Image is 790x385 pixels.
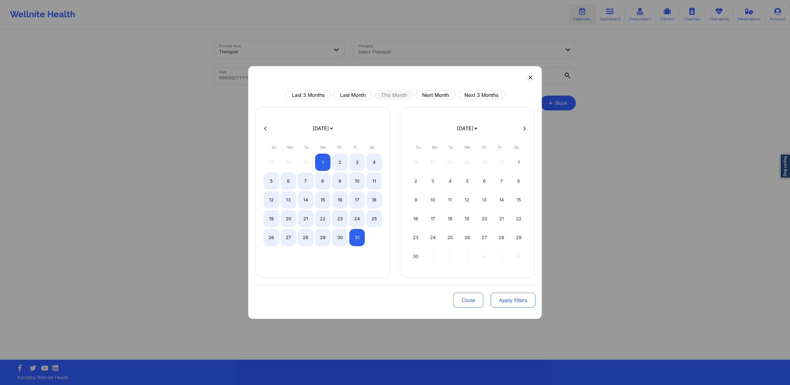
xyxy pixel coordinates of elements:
div: Thu Oct 30 2025 [332,229,348,246]
div: Mon Nov 17 2025 [425,210,441,227]
div: Sun Nov 16 2025 [408,210,424,227]
abbr: Tuesday [304,145,309,150]
div: Sat Oct 18 2025 [366,191,382,209]
div: Mon Nov 10 2025 [425,191,441,209]
div: Wed Oct 22 2025 [315,210,331,227]
div: Thu Nov 13 2025 [476,191,492,209]
div: Thu Nov 06 2025 [476,172,492,190]
div: Sat Oct 11 2025 [366,172,382,190]
div: Sat Nov 01 2025 [511,154,526,171]
abbr: Sunday [416,145,421,150]
div: Fri Oct 10 2025 [349,172,365,190]
div: Thu Oct 09 2025 [332,172,348,190]
button: This Month [375,90,413,100]
div: Sat Oct 25 2025 [366,210,382,227]
div: Sun Nov 09 2025 [408,191,424,209]
div: Fri Nov 21 2025 [494,210,509,227]
abbr: Saturday [370,145,374,150]
div: Fri Nov 28 2025 [494,229,509,246]
div: Wed Nov 12 2025 [459,191,475,209]
div: Thu Oct 23 2025 [332,210,348,227]
div: Sun Oct 12 2025 [264,191,279,209]
div: Fri Oct 03 2025 [349,154,365,171]
div: Tue Oct 14 2025 [298,191,314,209]
div: Sat Nov 08 2025 [511,172,526,190]
div: Sun Nov 23 2025 [408,229,424,246]
div: Tue Nov 04 2025 [442,172,458,190]
abbr: Monday [287,145,293,150]
div: Sat Nov 15 2025 [511,191,526,209]
div: Tue Nov 18 2025 [442,210,458,227]
div: Tue Oct 21 2025 [298,210,314,227]
abbr: Wednesday [320,145,326,150]
button: Last Month [334,90,372,100]
div: Tue Oct 28 2025 [298,229,314,246]
div: Sun Oct 05 2025 [264,172,279,190]
div: Mon Oct 13 2025 [281,191,297,209]
abbr: Monday [432,145,437,150]
div: Thu Oct 02 2025 [332,154,348,171]
div: Fri Oct 17 2025 [349,191,365,209]
div: Wed Oct 29 2025 [315,229,331,246]
div: Mon Nov 03 2025 [425,172,441,190]
abbr: Thursday [481,145,486,150]
div: Tue Nov 25 2025 [442,229,458,246]
div: Mon Nov 24 2025 [425,229,441,246]
div: Mon Oct 27 2025 [281,229,297,246]
div: Sat Oct 04 2025 [366,154,382,171]
div: Mon Oct 20 2025 [281,210,297,227]
div: Wed Oct 01 2025 [315,154,331,171]
div: Thu Oct 16 2025 [332,191,348,209]
div: Wed Nov 19 2025 [459,210,475,227]
div: Fri Nov 07 2025 [494,172,509,190]
div: Thu Nov 27 2025 [476,229,492,246]
div: Sat Nov 22 2025 [511,210,526,227]
button: Last 3 Months [285,90,331,100]
abbr: Friday [354,145,357,150]
div: Sun Nov 02 2025 [408,172,424,190]
abbr: Thursday [337,145,342,150]
div: Fri Oct 31 2025 [349,229,365,246]
div: Fri Oct 24 2025 [349,210,365,227]
abbr: Sunday [272,145,276,150]
div: Mon Oct 06 2025 [281,172,297,190]
div: Sun Nov 30 2025 [408,248,424,265]
button: Apply filters [491,293,535,308]
button: Next 3 Months [458,90,505,100]
div: Wed Oct 08 2025 [315,172,331,190]
div: Tue Nov 11 2025 [442,191,458,209]
div: Wed Oct 15 2025 [315,191,331,209]
button: Close [453,293,483,308]
div: Sun Oct 19 2025 [264,210,279,227]
div: Sat Nov 29 2025 [511,229,526,246]
button: Next Month [416,90,455,100]
abbr: Tuesday [449,145,453,150]
div: Wed Nov 05 2025 [459,172,475,190]
div: Tue Oct 07 2025 [298,172,314,190]
abbr: Friday [498,145,502,150]
div: Thu Nov 20 2025 [476,210,492,227]
abbr: Saturday [514,145,519,150]
div: Fri Nov 14 2025 [494,191,509,209]
div: Wed Nov 26 2025 [459,229,475,246]
abbr: Wednesday [464,145,470,150]
div: Sun Oct 26 2025 [264,229,279,246]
